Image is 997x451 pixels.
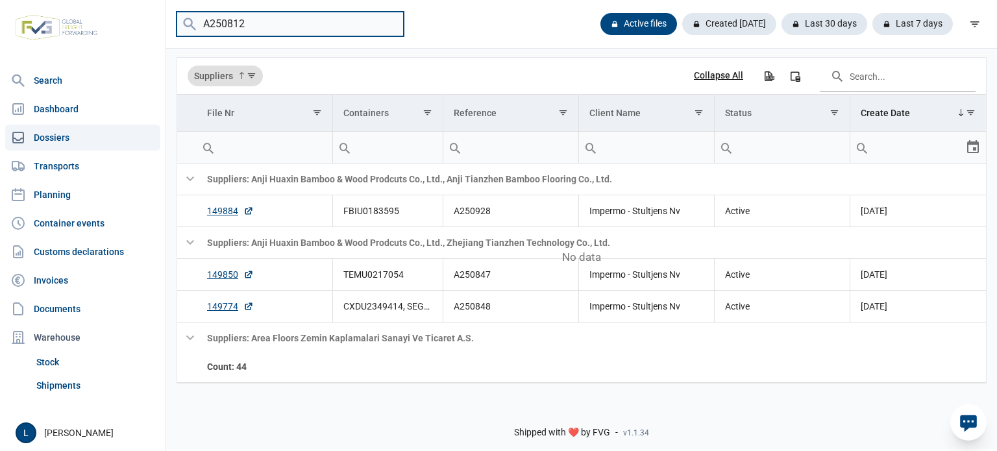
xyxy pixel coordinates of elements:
[558,108,568,117] span: Show filter options for column 'Reference'
[861,301,887,311] span: [DATE]
[177,227,197,259] td: Collapse
[850,95,986,132] td: Column Create Date
[188,58,976,94] div: Data grid toolbar
[332,291,443,323] td: CXDU2349414, SEGU1367849
[332,132,443,164] td: Filter cell
[5,125,160,151] a: Dossiers
[782,13,867,35] div: Last 30 days
[443,132,467,163] div: Search box
[715,132,738,163] div: Search box
[333,132,443,163] input: Filter cell
[197,323,986,354] td: Suppliers: Area Floors Zemin Kaplamalari Sanayi Ve Ticaret A.S.
[5,267,160,293] a: Invoices
[578,132,714,164] td: Filter cell
[16,422,36,443] button: L
[783,64,807,88] div: Column Chooser
[207,360,322,373] div: File Nr Count: 44
[963,12,987,36] div: filter
[332,195,443,227] td: FBIU0183595
[578,95,714,132] td: Column Client Name
[5,153,160,179] a: Transports
[207,108,234,118] div: File Nr
[454,108,497,118] div: Reference
[5,324,160,350] div: Warehouse
[694,70,743,82] div: Collapse All
[715,132,850,164] td: Filter cell
[31,374,160,397] a: Shipments
[207,300,254,313] a: 149774
[443,132,578,163] input: Filter cell
[579,132,602,163] div: Search box
[197,95,332,132] td: Column File Nr
[443,95,578,132] td: Column Reference
[578,195,714,227] td: Impermo - Stultjens Nv
[5,210,160,236] a: Container events
[623,428,649,438] span: v1.1.34
[443,259,578,291] td: A250847
[850,132,986,164] td: Filter cell
[589,108,641,118] div: Client Name
[197,132,332,163] input: Filter cell
[443,132,578,164] td: Filter cell
[333,132,356,163] div: Search box
[715,132,850,163] input: Filter cell
[177,250,986,265] span: No data
[5,182,160,208] a: Planning
[715,195,850,227] td: Active
[197,132,220,163] div: Search box
[966,108,976,117] span: Show filter options for column 'Create Date'
[861,206,887,216] span: [DATE]
[514,427,610,439] span: Shipped with ❤️ by FVG
[423,108,432,117] span: Show filter options for column 'Containers'
[332,95,443,132] td: Column Containers
[31,350,160,374] a: Stock
[965,132,981,163] div: Select
[10,10,103,45] img: FVG - Global freight forwarding
[850,132,874,163] div: Search box
[188,66,263,86] div: Suppliers
[343,108,389,118] div: Containers
[443,195,578,227] td: A250928
[5,296,160,322] a: Documents
[5,96,160,122] a: Dashboard
[578,291,714,323] td: Impermo - Stultjens Nv
[715,291,850,323] td: Active
[197,132,332,164] td: Filter cell
[872,13,953,35] div: Last 7 days
[332,259,443,291] td: TEMU0217054
[16,422,158,443] div: [PERSON_NAME]
[715,259,850,291] td: Active
[820,60,976,91] input: Search in the data grid
[312,108,322,117] span: Show filter options for column 'File Nr'
[443,291,578,323] td: A250848
[207,268,254,281] a: 149850
[757,64,780,88] div: Export all data to Excel
[682,13,776,35] div: Created [DATE]
[694,108,704,117] span: Show filter options for column 'Client Name'
[830,108,839,117] span: Show filter options for column 'Status'
[177,12,404,37] input: Search dossiers
[197,227,986,259] td: Suppliers: Anji Huaxin Bamboo & Wood Prodcuts Co., Ltd., Zhejiang Tianzhen Technology Co., Ltd.
[197,164,986,195] td: Suppliers: Anji Huaxin Bamboo & Wood Prodcuts Co., Ltd., Anji Tianzhen Bamboo Flooring Co., Ltd.
[850,132,965,163] input: Filter cell
[600,13,677,35] div: Active files
[615,427,618,439] span: -
[207,204,254,217] a: 149884
[715,95,850,132] td: Column Status
[725,108,752,118] div: Status
[5,67,160,93] a: Search
[247,71,256,80] span: Show filter options for column 'Suppliers'
[579,132,714,163] input: Filter cell
[177,164,197,195] td: Collapse
[177,323,197,354] td: Collapse
[578,259,714,291] td: Impermo - Stultjens Nv
[861,269,887,280] span: [DATE]
[5,239,160,265] a: Customs declarations
[861,108,910,118] div: Create Date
